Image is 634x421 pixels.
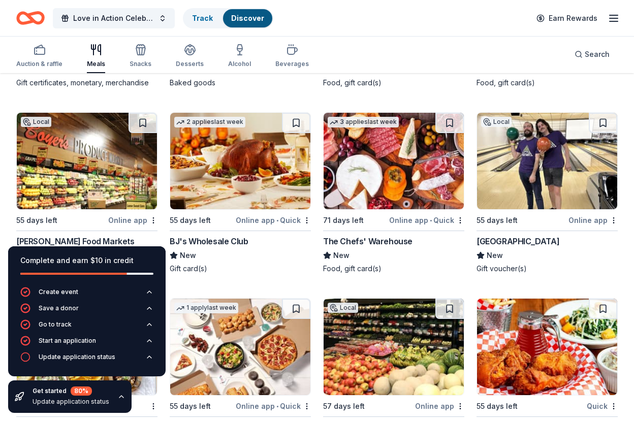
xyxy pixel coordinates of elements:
[477,264,618,274] div: Gift voucher(s)
[130,60,151,68] div: Snacks
[16,78,157,88] div: Gift certificates, monetary, merchandise
[587,400,618,412] div: Quick
[20,303,153,319] button: Save a donor
[276,216,278,224] span: •
[176,40,204,73] button: Desserts
[323,112,464,274] a: Image for The Chefs' Warehouse3 applieslast week71 days leftOnline app•QuickThe Chefs' WarehouseN...
[477,112,618,274] a: Image for Rocky Springs Entertainment CenterLocal55 days leftOnline app[GEOGRAPHIC_DATA]NewGift v...
[108,214,157,226] div: Online app
[324,113,464,209] img: Image for The Chefs' Warehouse
[16,214,57,226] div: 55 days left
[324,299,464,395] img: Image for My Village Supermarket
[16,60,62,68] div: Auction & raffle
[389,214,464,226] div: Online app Quick
[39,353,115,361] div: Update application status
[53,8,175,28] button: Love in Action Celebration
[328,303,358,313] div: Local
[276,402,278,410] span: •
[323,235,413,247] div: The Chefs' Warehouse
[566,44,618,64] button: Search
[568,214,618,226] div: Online app
[180,249,196,262] span: New
[20,319,153,336] button: Go to track
[71,386,92,396] div: 80 %
[16,235,135,247] div: [PERSON_NAME] Food Markets
[192,14,213,22] a: Track
[477,235,559,247] div: [GEOGRAPHIC_DATA]
[73,12,154,24] span: Love in Action Celebration
[17,113,157,209] img: Image for Boyer's Food Markets
[33,386,109,396] div: Get started
[16,6,45,30] a: Home
[39,337,96,345] div: Start an application
[20,287,153,303] button: Create event
[87,40,105,73] button: Meals
[174,303,238,313] div: 1 apply last week
[183,8,273,28] button: TrackDiscover
[477,400,518,412] div: 55 days left
[228,40,251,73] button: Alcohol
[487,249,503,262] span: New
[477,214,518,226] div: 55 days left
[174,117,245,127] div: 2 applies last week
[170,112,311,274] a: Image for BJ's Wholesale Club2 applieslast week55 days leftOnline app•QuickBJ's Wholesale ClubNew...
[16,112,157,274] a: Image for Boyer's Food MarketsLocal55 days leftOnline app[PERSON_NAME] Food MarketsNewGift card(s)
[170,400,211,412] div: 55 days left
[430,216,432,224] span: •
[415,400,464,412] div: Online app
[21,117,51,127] div: Local
[530,9,604,27] a: Earn Rewards
[275,60,309,68] div: Beverages
[20,336,153,352] button: Start an application
[323,214,364,226] div: 71 days left
[477,78,618,88] div: Food, gift card(s)
[275,40,309,73] button: Beverages
[87,60,105,68] div: Meals
[170,235,248,247] div: BJ's Wholesale Club
[39,288,78,296] div: Create event
[170,264,311,274] div: Gift card(s)
[20,254,153,267] div: Complete and earn $10 in credit
[481,117,512,127] div: Local
[170,78,311,88] div: Baked goods
[176,60,204,68] div: Desserts
[170,214,211,226] div: 55 days left
[477,113,617,209] img: Image for Rocky Springs Entertainment Center
[170,113,310,209] img: Image for BJ's Wholesale Club
[33,398,109,406] div: Update application status
[323,264,464,274] div: Food, gift card(s)
[328,117,399,127] div: 3 applies last week
[323,78,464,88] div: Food, gift card(s)
[477,299,617,395] img: Image for Eagle Restaurant
[585,48,610,60] span: Search
[39,320,72,329] div: Go to track
[170,299,310,395] img: Image for Domino's
[20,352,153,368] button: Update application status
[236,214,311,226] div: Online app Quick
[16,40,62,73] button: Auction & raffle
[130,40,151,73] button: Snacks
[323,400,365,412] div: 57 days left
[39,304,79,312] div: Save a donor
[228,60,251,68] div: Alcohol
[236,400,311,412] div: Online app Quick
[231,14,264,22] a: Discover
[333,249,350,262] span: New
